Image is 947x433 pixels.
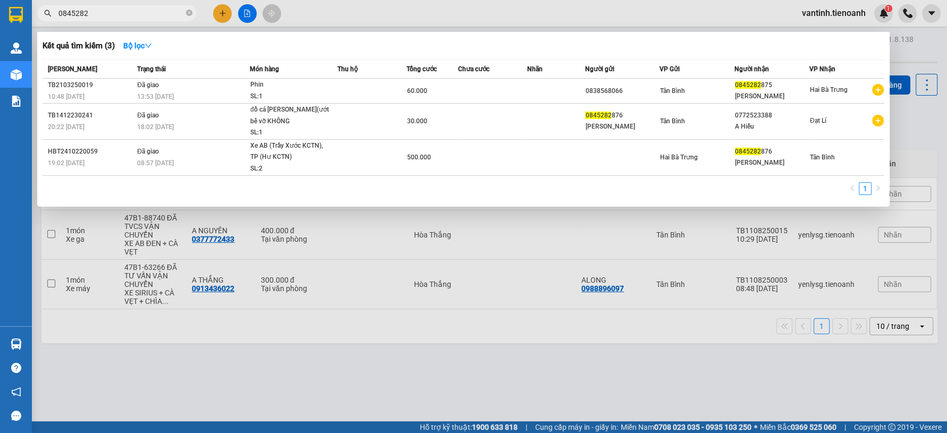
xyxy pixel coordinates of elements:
[872,182,884,195] li: Next Page
[407,117,427,125] span: 30.000
[458,65,489,73] span: Chưa cước
[11,338,22,350] img: warehouse-icon
[48,80,134,91] div: TB2103250019
[735,91,809,102] div: [PERSON_NAME]
[527,65,543,73] span: Nhãn
[250,91,330,103] div: SL: 1
[145,42,152,49] span: down
[859,183,871,194] a: 1
[735,110,809,121] div: 0772523388
[660,87,685,95] span: Tân Bình
[735,81,761,89] span: 0845282
[735,80,809,91] div: 875
[659,65,680,73] span: VP Gửi
[250,127,330,139] div: SL: 1
[123,41,152,50] strong: Bộ lọc
[48,123,84,131] span: 20:22 [DATE]
[48,93,84,100] span: 10:48 [DATE]
[44,10,52,17] span: search
[872,115,884,126] span: plus-circle
[809,65,835,73] span: VP Nhận
[585,86,659,97] div: 0838568066
[48,65,97,73] span: [PERSON_NAME]
[735,146,809,157] div: 876
[137,159,174,167] span: 08:57 [DATE]
[849,185,856,191] span: left
[407,65,437,73] span: Tổng cước
[875,185,881,191] span: right
[250,65,279,73] span: Món hàng
[407,154,431,161] span: 500.000
[846,182,859,195] li: Previous Page
[735,148,761,155] span: 0845282
[9,7,23,23] img: logo-vxr
[250,140,330,163] div: Xe AB (Trầy Xước KCTN), TP (Hư KCTN)
[43,40,115,52] h3: Kết quả tìm kiếm ( 3 )
[872,182,884,195] button: right
[337,65,358,73] span: Thu hộ
[585,112,611,119] span: 0845282
[137,93,174,100] span: 13:53 [DATE]
[186,9,192,19] span: close-circle
[137,65,166,73] span: Trạng thái
[137,81,159,89] span: Đã giao
[734,65,769,73] span: Người nhận
[660,154,698,161] span: Hai Bà Trưng
[585,121,659,132] div: [PERSON_NAME]
[11,411,21,421] span: message
[48,146,134,157] div: HBT2410220059
[11,96,22,107] img: solution-icon
[810,154,835,161] span: Tân Bình
[48,110,134,121] div: TB1412230241
[11,363,21,373] span: question-circle
[872,84,884,96] span: plus-circle
[250,163,330,175] div: SL: 2
[859,182,872,195] li: 1
[250,79,330,91] div: Phin
[11,69,22,80] img: warehouse-icon
[660,117,685,125] span: Tân Bình
[186,10,192,16] span: close-circle
[115,37,160,54] button: Bộ lọcdown
[810,117,826,124] span: Đạt Lí
[11,387,21,397] span: notification
[250,104,330,127] div: đồ cá [PERSON_NAME](ướt bể vỡ KHÔNG [PERSON_NAME] NH...
[407,87,427,95] span: 60.000
[585,110,659,121] div: 876
[58,7,184,19] input: Tìm tên, số ĐT hoặc mã đơn
[11,43,22,54] img: warehouse-icon
[137,148,159,155] span: Đã giao
[137,112,159,119] span: Đã giao
[585,65,614,73] span: Người gửi
[810,86,848,94] span: Hai Bà Trưng
[846,182,859,195] button: left
[735,157,809,168] div: [PERSON_NAME]
[48,159,84,167] span: 19:02 [DATE]
[735,121,809,132] div: A Hiếu
[137,123,174,131] span: 18:02 [DATE]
